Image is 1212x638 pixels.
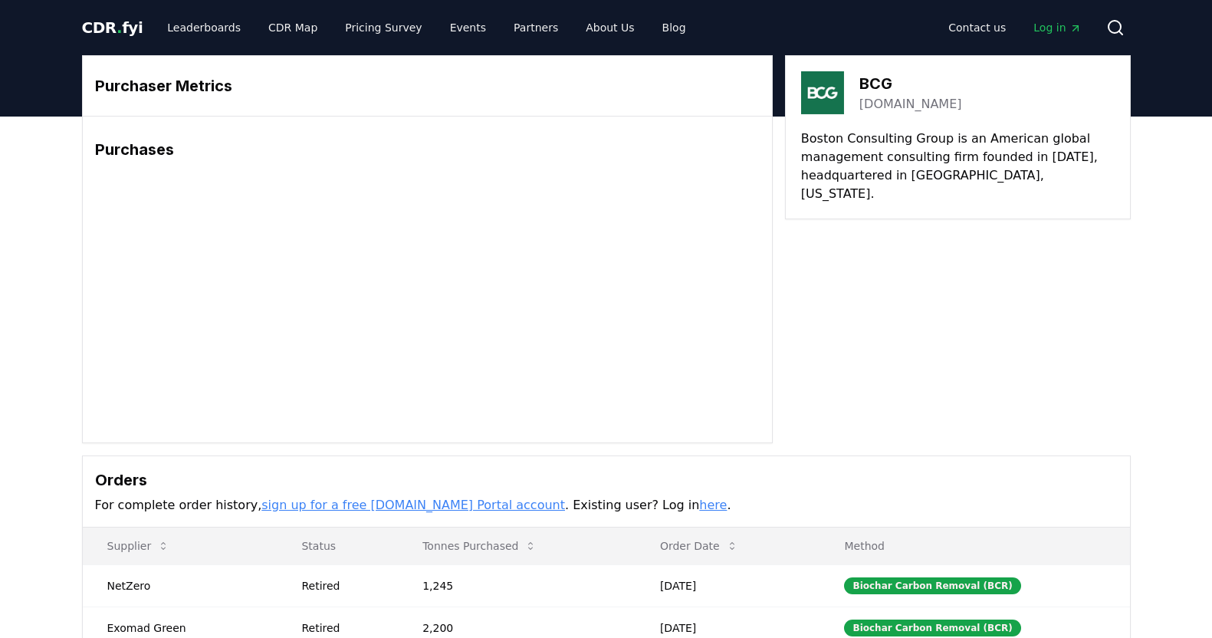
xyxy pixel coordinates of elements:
[398,564,636,607] td: 1,245
[95,74,760,97] h3: Purchaser Metrics
[1021,14,1093,41] a: Log in
[155,14,253,41] a: Leaderboards
[301,578,386,594] div: Retired
[636,564,820,607] td: [DATE]
[936,14,1018,41] a: Contact us
[438,14,498,41] a: Events
[155,14,698,41] nav: Main
[410,531,549,561] button: Tonnes Purchased
[301,620,386,636] div: Retired
[95,496,1118,515] p: For complete order history, . Existing user? Log in .
[699,498,727,512] a: here
[801,130,1115,203] p: Boston Consulting Group is an American global management consulting firm founded in [DATE], headq...
[501,14,570,41] a: Partners
[256,14,330,41] a: CDR Map
[650,14,698,41] a: Blog
[859,95,962,113] a: [DOMAIN_NAME]
[82,17,143,38] a: CDR.fyi
[82,18,143,37] span: CDR fyi
[83,564,278,607] td: NetZero
[117,18,122,37] span: .
[648,531,751,561] button: Order Date
[844,620,1020,636] div: Biochar Carbon Removal (BCR)
[261,498,565,512] a: sign up for a free [DOMAIN_NAME] Portal account
[859,72,962,95] h3: BCG
[832,538,1117,554] p: Method
[95,469,1118,492] h3: Orders
[333,14,434,41] a: Pricing Survey
[936,14,1093,41] nav: Main
[1033,20,1081,35] span: Log in
[289,538,386,554] p: Status
[95,531,182,561] button: Supplier
[95,138,760,161] h3: Purchases
[801,71,844,114] img: BCG-logo
[573,14,646,41] a: About Us
[844,577,1020,594] div: Biochar Carbon Removal (BCR)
